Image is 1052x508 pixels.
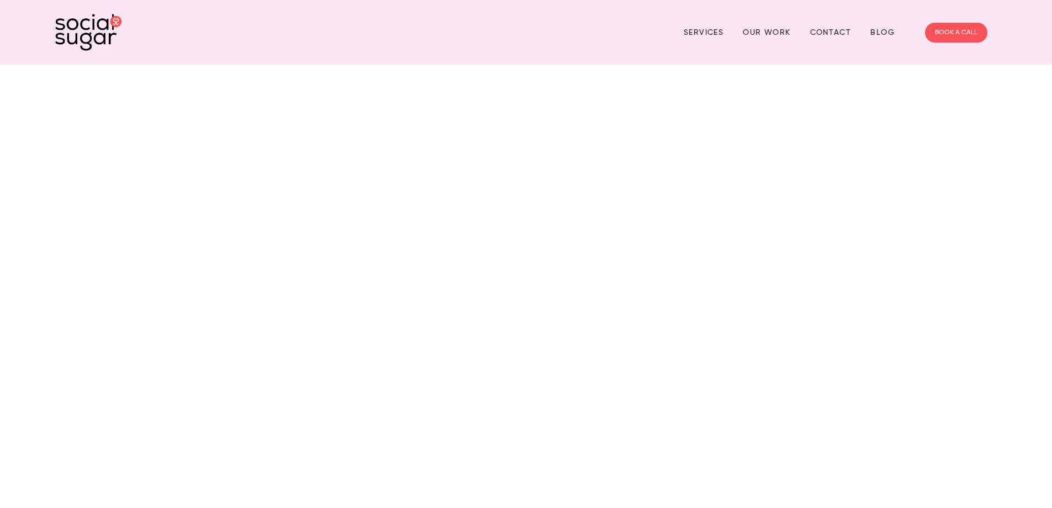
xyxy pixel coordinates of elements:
[810,24,852,41] a: Contact
[55,14,121,51] img: SocialSugar
[925,23,987,43] a: BOOK A CALL
[684,24,723,41] a: Services
[870,24,895,41] a: Blog
[743,24,790,41] a: Our Work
